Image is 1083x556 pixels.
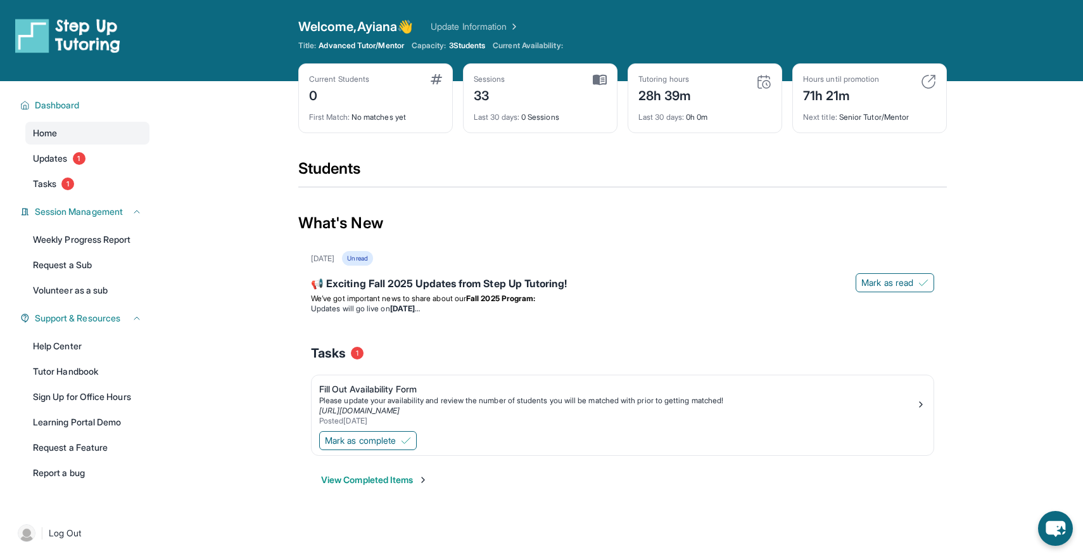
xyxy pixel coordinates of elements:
[298,18,413,36] span: Welcome, Ayiana 👋
[803,105,936,122] div: Senior Tutor/Mentor
[13,519,149,547] a: |Log Out
[41,526,44,541] span: |
[638,105,771,122] div: 0h 0m
[466,294,535,303] strong: Fall 2025 Program:
[311,276,934,294] div: 📢 Exciting Fall 2025 Updates from Step Up Tutoring!
[35,205,123,218] span: Session Management
[61,178,74,190] span: 1
[73,152,85,165] span: 1
[33,178,56,190] span: Tasks
[803,84,879,105] div: 71h 21m
[803,112,837,122] span: Next title :
[312,375,934,429] a: Fill Out Availability FormPlease update your availability and review the number of students you w...
[861,276,913,289] span: Mark as read
[474,84,505,105] div: 33
[638,74,692,84] div: Tutoring hours
[1038,511,1073,546] button: chat-button
[325,434,396,447] span: Mark as complete
[30,99,142,112] button: Dashboard
[33,152,68,165] span: Updates
[311,294,466,303] span: We’ve got important news to share about our
[351,347,364,359] span: 1
[921,74,936,89] img: card
[25,385,149,408] a: Sign Up for Office Hours
[25,335,149,358] a: Help Center
[25,254,149,276] a: Request a Sub
[35,312,120,325] span: Support & Resources
[474,112,519,122] span: Last 30 days :
[311,304,934,314] li: Updates will go live on
[593,74,607,86] img: card
[474,74,505,84] div: Sessions
[342,251,372,266] div: Unread
[401,436,411,446] img: Mark as complete
[25,360,149,383] a: Tutor Handbook
[493,41,562,51] span: Current Availability:
[25,228,149,251] a: Weekly Progress Report
[25,279,149,302] a: Volunteer as a sub
[449,41,486,51] span: 3 Students
[25,147,149,170] a: Updates1
[30,312,142,325] button: Support & Resources
[319,431,417,450] button: Mark as complete
[309,112,350,122] span: First Match :
[319,416,916,426] div: Posted [DATE]
[35,99,80,112] span: Dashboard
[309,84,369,105] div: 0
[319,396,916,406] div: Please update your availability and review the number of students you will be matched with prior ...
[638,84,692,105] div: 28h 39m
[856,273,934,292] button: Mark as read
[319,41,403,51] span: Advanced Tutor/Mentor
[298,195,947,251] div: What's New
[319,406,400,415] a: [URL][DOMAIN_NAME]
[431,20,519,33] a: Update Information
[390,304,420,313] strong: [DATE]
[412,41,446,51] span: Capacity:
[18,524,35,542] img: user-img
[25,462,149,484] a: Report a bug
[25,436,149,459] a: Request a Feature
[803,74,879,84] div: Hours until promotion
[49,527,82,540] span: Log Out
[15,18,120,53] img: logo
[30,205,142,218] button: Session Management
[319,383,916,396] div: Fill Out Availability Form
[309,105,442,122] div: No matches yet
[918,278,928,288] img: Mark as read
[25,172,149,195] a: Tasks1
[311,254,334,264] div: [DATE]
[638,112,684,122] span: Last 30 days :
[309,74,369,84] div: Current Students
[25,122,149,145] a: Home
[25,411,149,434] a: Learning Portal Demo
[311,344,346,362] span: Tasks
[756,74,771,89] img: card
[474,105,607,122] div: 0 Sessions
[431,74,442,84] img: card
[298,41,316,51] span: Title:
[507,20,519,33] img: Chevron Right
[321,474,428,486] button: View Completed Items
[33,127,57,139] span: Home
[298,158,947,186] div: Students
